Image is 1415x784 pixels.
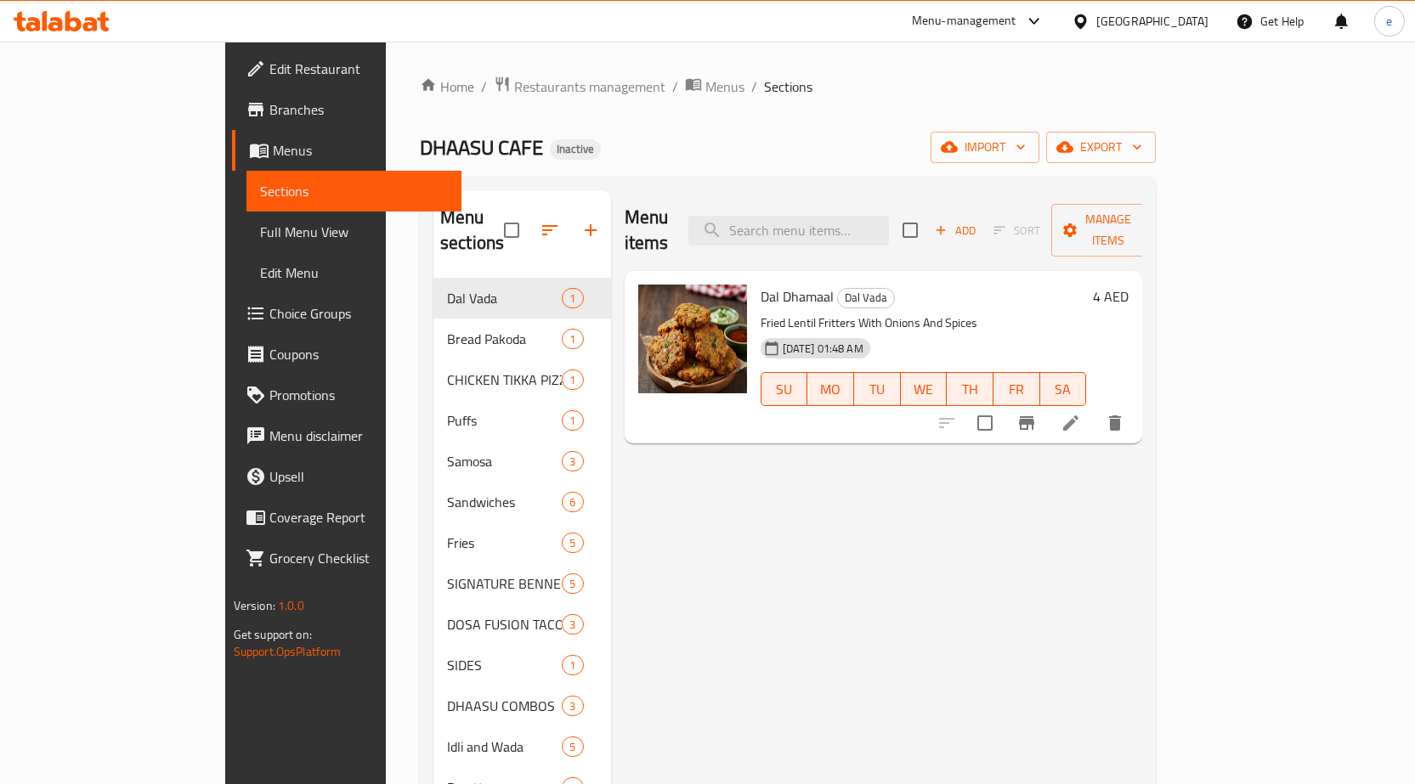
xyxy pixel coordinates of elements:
[232,538,461,578] a: Grocery Checklist
[529,210,570,251] span: Sort sections
[433,604,611,645] div: DOSA FUSION TACOS & WRAPS3
[837,288,895,308] div: Dal Vada
[232,375,461,415] a: Promotions
[269,426,448,446] span: Menu disclaimer
[563,290,582,307] span: 1
[1065,209,1152,251] span: Manage items
[232,48,461,89] a: Edit Restaurant
[433,522,611,563] div: Fries5
[688,216,889,245] input: search
[562,329,583,349] div: items
[269,548,448,568] span: Grocery Checklist
[761,372,808,406] button: SU
[1006,403,1047,443] button: Branch-specific-item
[234,640,342,663] a: Support.OpsPlatform
[814,377,847,402] span: MO
[562,655,583,675] div: items
[433,726,611,767] div: Idli and Wada5
[494,212,529,248] span: Select all sections
[420,128,543,166] span: DHAASU CAFE
[761,313,1087,334] p: Fried Lentil Fritters With Onions And Spices
[901,372,948,406] button: WE
[433,319,611,359] div: Bread Pakoda1
[954,377,987,402] span: TH
[232,415,461,456] a: Menu disclaimer
[993,372,1040,406] button: FR
[562,451,583,471] div: items
[625,205,669,256] h2: Menu items
[232,130,461,171] a: Menus
[861,377,894,402] span: TU
[232,456,461,497] a: Upsell
[1040,372,1087,406] button: SA
[982,217,1051,244] span: Select section first
[447,614,562,635] span: DOSA FUSION TACOS & WRAPS
[278,595,304,617] span: 1.0.0
[854,372,901,406] button: TU
[433,278,611,319] div: Dal Vada1
[447,696,562,716] span: DHAASU COMBOS
[563,576,582,592] span: 5
[260,262,448,283] span: Edit Menu
[776,341,870,357] span: [DATE] 01:48 AM
[764,76,812,97] span: Sections
[563,617,582,633] span: 3
[433,685,611,726] div: DHAASU COMBOS3
[1051,204,1165,257] button: Manage items
[705,76,744,97] span: Menus
[232,334,461,375] a: Coupons
[931,132,1039,163] button: import
[1000,377,1033,402] span: FR
[420,76,1156,98] nav: breadcrumb
[447,451,562,471] span: Samosa
[570,210,611,251] button: Add section
[1096,12,1208,31] div: [GEOGRAPHIC_DATA]
[563,494,582,510] span: 6
[1386,12,1392,31] span: e
[447,288,562,308] div: Dal Vada
[440,205,504,256] h2: Menu sections
[563,413,582,429] span: 1
[433,645,611,685] div: SIDES1
[269,59,448,79] span: Edit Restaurant
[1095,403,1135,443] button: delete
[447,369,562,390] span: CHICKEN TIKKA PIZZA (POCKET)
[672,76,678,97] li: /
[269,99,448,120] span: Branches
[433,400,611,441] div: Puffs1
[447,492,562,512] span: Sandwiches
[514,76,665,97] span: Restaurants management
[447,329,562,349] div: Bread Pakoda
[269,344,448,364] span: Coupons
[273,140,448,161] span: Menus
[447,655,562,675] span: SIDES
[761,284,834,309] span: Dal Dhamaal
[638,285,747,393] img: Dal Dhamaal
[892,212,928,248] span: Select section
[481,76,487,97] li: /
[807,372,854,406] button: MO
[447,410,562,431] span: Puffs
[447,533,562,553] div: Fries
[562,288,583,308] div: items
[246,212,461,252] a: Full Menu View
[550,139,601,160] div: Inactive
[1093,285,1129,308] h6: 4 AED
[447,736,562,757] span: Idli and Wada
[562,410,583,431] div: items
[562,492,583,512] div: items
[234,623,312,646] span: Get support on:
[232,89,461,130] a: Branches
[234,595,275,617] span: Version:
[562,614,583,635] div: items
[232,293,461,334] a: Choice Groups
[447,573,562,594] span: SIGNATURE BENNE DOSA SPECIALS
[260,181,448,201] span: Sections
